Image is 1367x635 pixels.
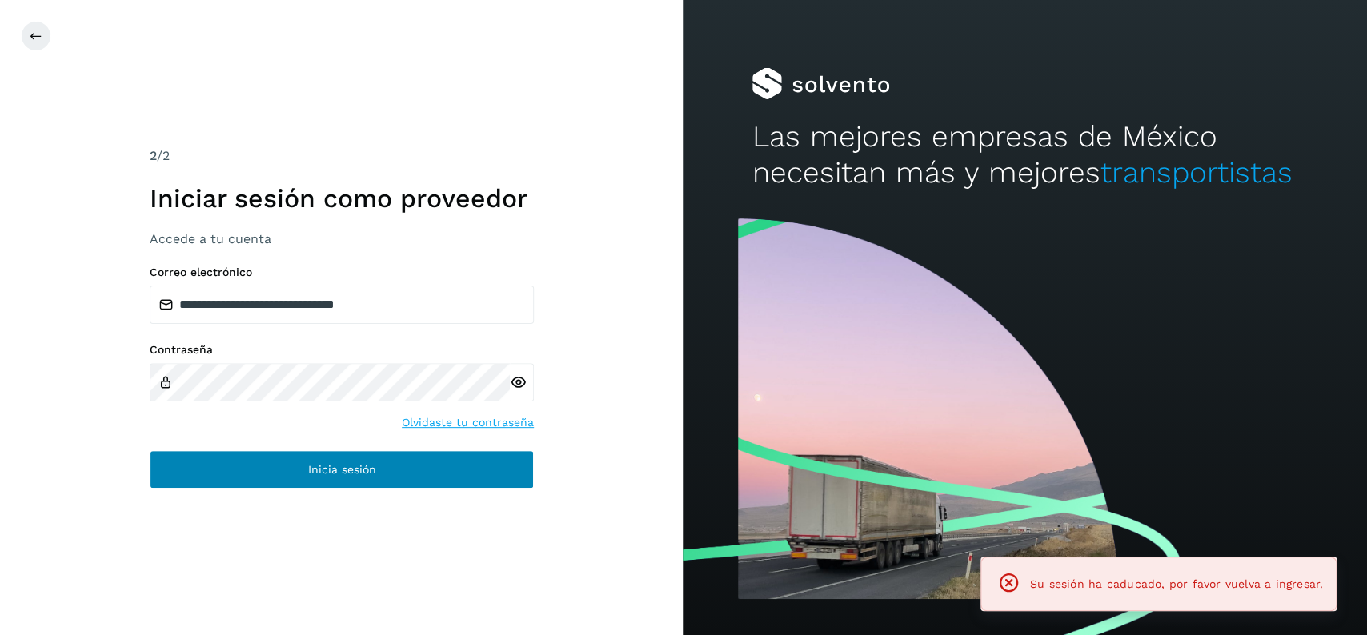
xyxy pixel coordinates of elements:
h1: Iniciar sesión como proveedor [150,183,534,214]
a: Olvidaste tu contraseña [402,414,534,431]
h2: Las mejores empresas de México necesitan más y mejores [752,119,1298,190]
label: Correo electrónico [150,266,534,279]
span: 2 [150,148,157,163]
div: /2 [150,146,534,166]
label: Contraseña [150,343,534,357]
span: Su sesión ha caducado, por favor vuelva a ingresar. [1030,577,1323,590]
span: transportistas [1100,155,1292,190]
h3: Accede a tu cuenta [150,231,534,246]
button: Inicia sesión [150,450,534,489]
span: Inicia sesión [308,464,376,475]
